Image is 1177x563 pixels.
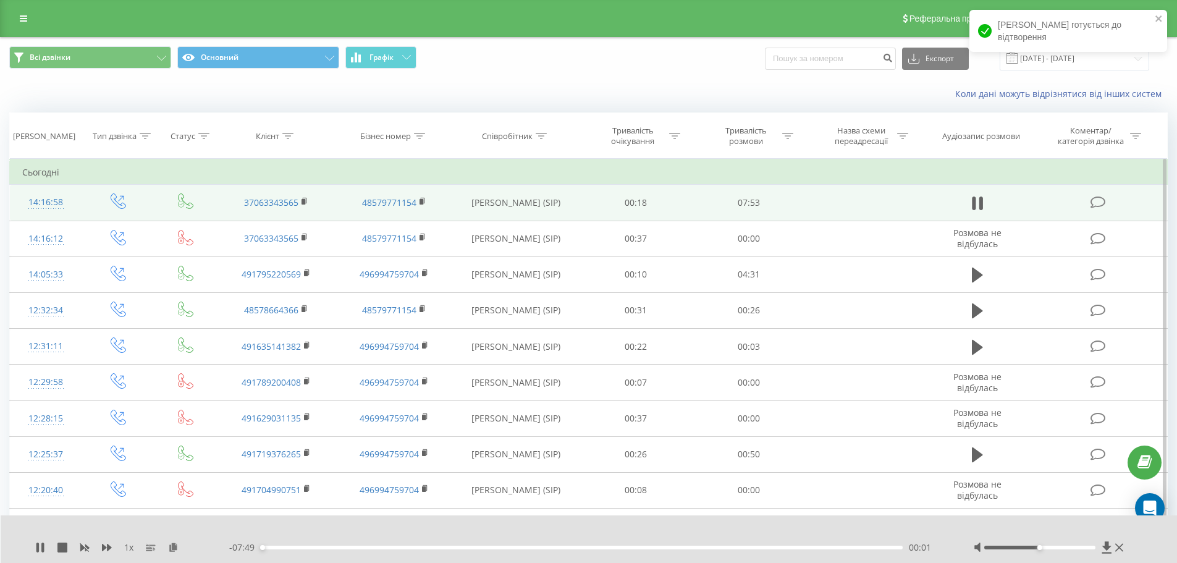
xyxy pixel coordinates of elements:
input: Пошук за номером [765,48,896,70]
a: 496994759704 [360,341,419,352]
div: Аудіозапис розмови [942,131,1020,142]
span: Розмова не відбулась [953,478,1002,501]
div: Назва схеми переадресації [828,125,894,146]
td: 00:03 [693,329,806,365]
td: 00:08 [580,472,693,508]
a: 48579771154 [362,197,416,208]
span: 1 x [124,541,133,554]
div: Тривалість очікування [600,125,666,146]
td: [PERSON_NAME] (SIP) [453,221,580,256]
td: [PERSON_NAME] (SIP) [453,436,580,472]
div: 12:28:15 [22,407,70,431]
td: 07:53 [693,185,806,221]
span: Розмова не відбулась [953,371,1002,394]
div: Співробітник [482,131,533,142]
a: 491635141382 [242,341,301,352]
td: Сьогодні [10,160,1168,185]
a: 37063343565 [244,232,298,244]
div: 12:32:34 [22,298,70,323]
div: Клієнт [256,131,279,142]
span: Розмова не відбулась [953,514,1002,537]
div: 14:16:12 [22,227,70,251]
td: [PERSON_NAME] (SIP) [453,365,580,400]
td: 00:00 [693,400,806,436]
td: 00:00 [693,509,806,544]
td: 00:31 [580,292,693,328]
div: [PERSON_NAME] [13,131,75,142]
span: 00:01 [909,541,931,554]
div: Open Intercom Messenger [1135,493,1165,523]
div: Тип дзвінка [93,131,137,142]
button: close [1155,14,1163,25]
span: Реферальна програма [909,14,1000,23]
span: Всі дзвінки [30,53,70,62]
a: Коли дані можуть відрізнятися вiд інших систем [955,88,1168,99]
div: Бізнес номер [360,131,411,142]
td: 00:00 [693,365,806,400]
td: 00:00 [693,472,806,508]
td: [PERSON_NAME] (SIP) [453,292,580,328]
div: Коментар/категорія дзвінка [1055,125,1127,146]
a: 491704990751 [242,484,301,496]
button: Основний [177,46,339,69]
span: Графік [369,53,394,62]
td: 00:31 [580,509,693,544]
td: [PERSON_NAME] (SIP) [453,509,580,544]
a: 491719376265 [242,448,301,460]
td: [PERSON_NAME] (SIP) [453,329,580,365]
div: 14:16:58 [22,190,70,214]
div: Accessibility label [1037,545,1042,550]
a: 496994759704 [360,268,419,280]
div: 12:20:40 [22,478,70,502]
a: 48579771154 [362,232,416,244]
a: 491795220569 [242,268,301,280]
td: 00:26 [693,292,806,328]
span: Розмова не відбулась [953,227,1002,250]
a: 491789200408 [242,376,301,388]
button: Експорт [902,48,969,70]
div: [PERSON_NAME] готується до відтворення [969,10,1167,52]
td: [PERSON_NAME] (SIP) [453,472,580,508]
td: 00:00 [693,221,806,256]
td: 00:18 [580,185,693,221]
a: 37063343565 [244,197,298,208]
div: 12:25:37 [22,442,70,467]
div: Статус [171,131,195,142]
td: [PERSON_NAME] (SIP) [453,256,580,292]
a: 491629031135 [242,412,301,424]
td: 00:50 [693,436,806,472]
span: Розмова не відбулась [953,407,1002,430]
td: 00:22 [580,329,693,365]
a: 496994759704 [360,376,419,388]
a: 48579771154 [362,304,416,316]
div: 12:31:11 [22,334,70,358]
td: 00:26 [580,436,693,472]
td: 04:31 [693,256,806,292]
td: [PERSON_NAME] (SIP) [453,185,580,221]
td: 00:07 [580,365,693,400]
a: 496994759704 [360,412,419,424]
td: 00:37 [580,400,693,436]
a: 496994759704 [360,484,419,496]
button: Всі дзвінки [9,46,171,69]
a: 48578664366 [244,304,298,316]
div: Тривалість розмови [713,125,779,146]
div: 14:05:33 [22,263,70,287]
td: [PERSON_NAME] (SIP) [453,400,580,436]
td: 00:37 [580,221,693,256]
span: - 07:49 [229,541,261,554]
button: Графік [345,46,416,69]
td: 00:10 [580,256,693,292]
div: 12:20:02 [22,514,70,538]
div: 12:29:58 [22,370,70,394]
a: 496994759704 [360,448,419,460]
div: Accessibility label [259,545,264,550]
